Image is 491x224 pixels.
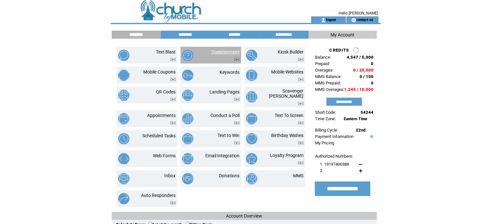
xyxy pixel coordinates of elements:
a: Mobile Websites [271,69,303,74]
a: Web Forms [153,153,176,158]
img: text-blast.png [118,50,129,61]
a: Text Blast [156,49,176,54]
span: 0 [371,81,373,85]
span: My Account [331,32,354,37]
a: contact us [356,17,373,22]
a: Mobile Coupons [143,69,176,74]
a: Kiosk Builder [278,49,303,54]
img: video.png [234,121,240,125]
img: web-forms.png [118,153,129,164]
img: video.png [298,121,303,125]
span: 4,547 / 5,000 [347,55,373,60]
img: video.png [170,98,176,101]
span: 2. [320,168,323,173]
img: video.png [234,98,240,101]
span: Balance: [315,55,331,60]
span: Account Overview [226,213,262,219]
a: Appointments [147,113,176,118]
a: logout [326,17,336,22]
a: Text to Win [218,133,240,138]
a: Payment Information [315,134,353,139]
a: Auto Responders [141,193,176,198]
img: text-to-win.png [182,133,193,144]
a: Scheduled Tasks [142,133,176,138]
img: video.png [170,58,176,61]
img: video.png [234,58,240,61]
img: birthday-wishes.png [246,133,257,144]
a: MMS [293,173,303,178]
img: loyalty-program.png [246,153,257,164]
img: help.gif [369,135,373,138]
a: Loyalty Program [270,153,303,158]
span: Overages: [315,68,333,73]
span: 0 / 20,000 [353,68,373,73]
img: scavenger-hunt.png [246,91,257,102]
img: video.png [298,161,303,165]
span: Time Zone: [315,116,336,121]
img: mms.png [246,173,257,184]
img: keywords.png [182,70,193,81]
a: QR Codes [156,89,176,94]
img: video.png [234,141,240,145]
img: video.png [298,58,303,61]
a: Conduct a Poll [210,113,240,118]
img: account_icon.gif [321,17,326,23]
img: video.png [170,121,176,125]
span: MMS Balance: [315,74,342,79]
span: MMS Prepaid: [315,81,341,85]
img: scheduled-tasks.png [118,133,129,144]
span: 0 / 150 [360,74,373,79]
img: donations.png [182,173,193,184]
img: qr-codes.png [118,90,129,101]
img: questionnaire.png [182,50,193,61]
a: Keywords [220,70,240,75]
span: Billing Cycle: [315,128,338,132]
img: mobile-websites.png [246,70,257,81]
img: conduct-a-poll.png [182,113,193,124]
img: video.png [298,141,303,145]
img: video.png [170,78,176,81]
img: appointments.png [118,113,129,124]
span: Authorized Numbers: [315,154,353,159]
img: video.png [298,78,303,81]
a: Birthday Wishes [271,133,303,138]
span: 0 [371,61,373,66]
a: Text To Screen [275,113,303,118]
img: text-to-screen.png [246,113,257,124]
img: landing-pages.png [182,90,193,101]
a: Questionnaire [211,49,240,54]
a: Scavenger [PERSON_NAME] [269,88,303,99]
img: contact_us_icon.gif [351,17,356,23]
span: 22nd [356,128,365,132]
img: auto-responders.png [118,193,129,204]
img: kiosk-builder.png [246,50,257,61]
span: Prepaid: [315,61,330,66]
img: mobile-coupons.png [118,70,129,81]
span: 1,245 / 10,000 [344,87,373,92]
a: My Pricing [315,141,334,145]
span: Short Code: [315,110,336,115]
span: CREDITS [329,48,349,53]
a: Donations [219,173,240,178]
span: MMS Overages: [315,87,344,92]
img: video.png [170,201,176,205]
a: Email Integration [205,153,240,158]
img: email-integration.png [182,153,193,164]
span: 54244 [361,110,373,115]
a: Landing Pages [210,89,240,94]
span: Hello [PERSON_NAME] [339,11,378,15]
span: 1. 19197400388 [320,162,349,167]
span: Eastern Time [344,117,367,121]
img: inbox.png [118,173,129,184]
img: video.png [298,102,303,105]
a: Inbox [164,173,176,178]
